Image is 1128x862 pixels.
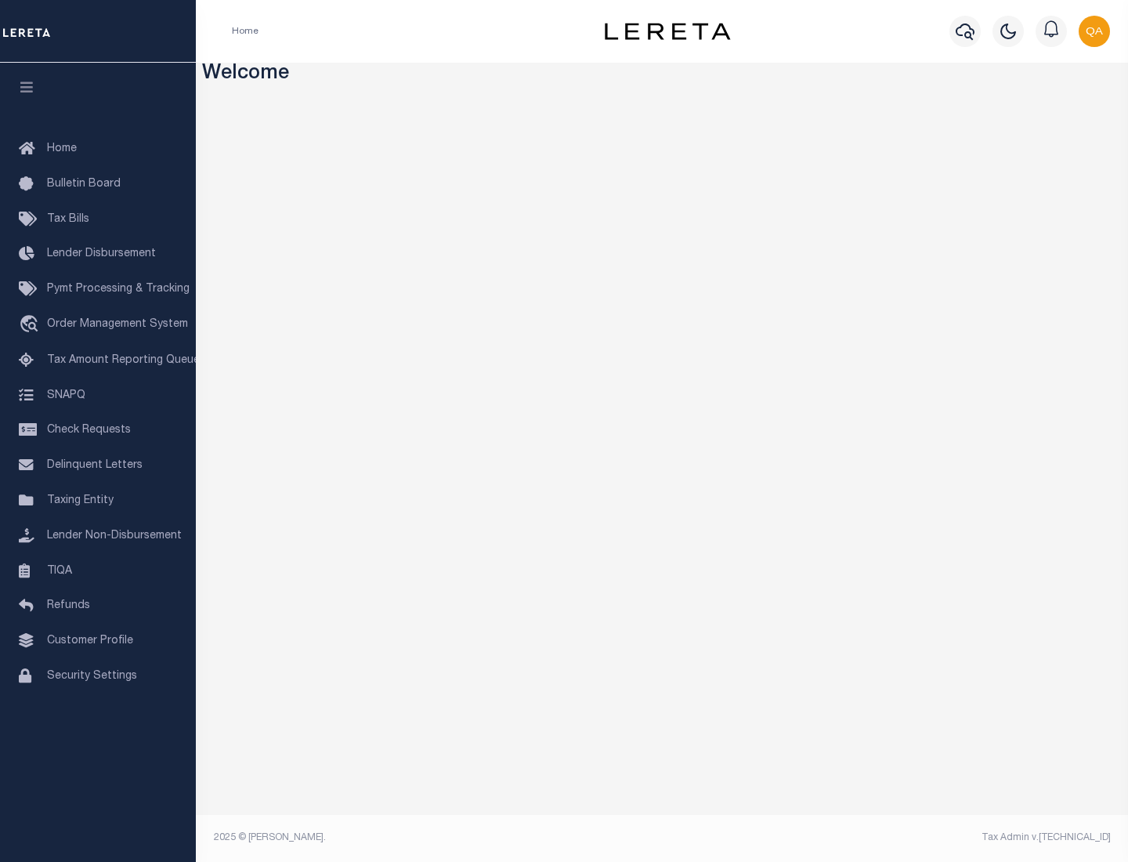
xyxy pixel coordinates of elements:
span: Tax Bills [47,214,89,225]
span: Taxing Entity [47,495,114,506]
span: Security Settings [47,671,137,682]
div: Tax Admin v.[TECHNICAL_ID] [674,831,1111,845]
span: Tax Amount Reporting Queue [47,355,200,366]
h3: Welcome [202,63,1123,87]
span: Lender Non-Disbursement [47,531,182,541]
span: Delinquent Letters [47,460,143,471]
div: 2025 © [PERSON_NAME]. [202,831,663,845]
span: Bulletin Board [47,179,121,190]
span: Lender Disbursement [47,248,156,259]
span: Home [47,143,77,154]
span: Refunds [47,600,90,611]
span: Pymt Processing & Tracking [47,284,190,295]
i: travel_explore [19,315,44,335]
span: Customer Profile [47,636,133,646]
img: svg+xml;base64,PHN2ZyB4bWxucz0iaHR0cDovL3d3dy53My5vcmcvMjAwMC9zdmciIHBvaW50ZXItZXZlbnRzPSJub25lIi... [1079,16,1110,47]
span: Check Requests [47,425,131,436]
span: Order Management System [47,319,188,330]
li: Home [232,24,258,38]
img: logo-dark.svg [605,23,730,40]
span: TIQA [47,565,72,576]
span: SNAPQ [47,389,85,400]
